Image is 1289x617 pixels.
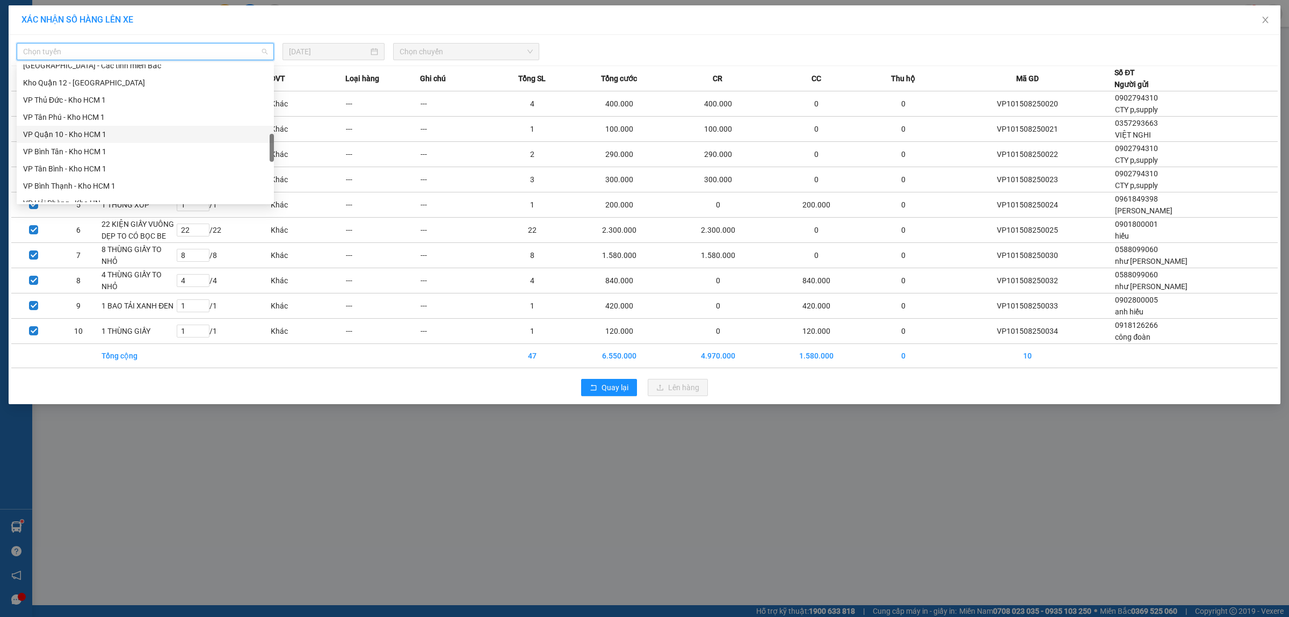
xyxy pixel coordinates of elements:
[866,91,940,117] td: 0
[1115,321,1158,329] span: 0918126266
[669,117,767,142] td: 100.000
[176,268,271,293] td: / 4
[101,344,176,368] td: Tổng cộng
[570,117,669,142] td: 100.000
[891,73,915,84] span: Thu hộ
[570,344,669,368] td: 6.550.000
[713,73,722,84] span: CR
[420,319,495,344] td: ---
[767,167,866,192] td: 0
[495,91,569,117] td: 4
[1115,156,1158,164] span: CTY p,supply
[85,23,214,42] span: CÔNG TY TNHH CHUYỂN PHÁT NHANH BẢO AN
[17,91,274,109] div: VP Thủ Đức - Kho HCM 1
[570,243,669,268] td: 1.580.000
[400,44,533,60] span: Chọn chuyến
[495,268,569,293] td: 4
[101,319,176,344] td: 1 THÙNG GIẤY
[17,109,274,126] div: VP Tân Phú - Kho HCM 1
[495,319,569,344] td: 1
[23,146,267,157] div: VP Bình Tân - Kho HCM 1
[941,117,1114,142] td: VP101508250021
[1115,131,1151,139] span: VIỆT NGHI
[420,243,495,268] td: ---
[270,293,345,319] td: Khác
[767,117,866,142] td: 0
[270,218,345,243] td: Khác
[420,142,495,167] td: ---
[1114,67,1149,90] div: Số ĐT Người gửi
[30,23,57,32] strong: CSKH:
[345,167,420,192] td: ---
[1115,257,1187,266] span: như [PERSON_NAME]
[17,177,274,195] div: VP Bình Thạnh - Kho HCM 1
[669,142,767,167] td: 290.000
[56,243,102,268] td: 7
[23,197,267,209] div: VP Hải Phòng - Kho HN
[17,195,274,212] div: VP Hải Phòng - Kho HN
[270,243,345,268] td: Khác
[1115,270,1158,279] span: 0588099060
[101,192,176,218] td: 1 THÙNG XỐP
[866,167,940,192] td: 0
[767,218,866,243] td: 0
[767,243,866,268] td: 0
[767,344,866,368] td: 1.580.000
[289,46,368,58] input: 15/08/2025
[270,73,285,84] span: ĐVT
[270,268,345,293] td: Khác
[602,382,628,393] span: Quay lại
[4,23,82,42] span: [PHONE_NUMBER]
[345,218,420,243] td: ---
[1250,5,1280,35] button: Close
[1115,296,1158,304] span: 0902800005
[941,218,1114,243] td: VP101508250025
[420,73,446,84] span: Ghi chú
[56,192,102,218] td: 5
[270,192,345,218] td: Khác
[420,192,495,218] td: ---
[345,319,420,344] td: ---
[570,319,669,344] td: 120.000
[420,218,495,243] td: ---
[669,268,767,293] td: 0
[270,167,345,192] td: Khác
[101,268,176,293] td: 4 THÙNG GIẤY TO NHỎ
[4,58,161,72] span: Mã đơn: VP101508250027
[941,91,1114,117] td: VP101508250020
[1115,282,1187,291] span: như [PERSON_NAME]
[767,192,866,218] td: 200.000
[101,218,176,243] td: 22 KIỆN GIẤY VUÔNG DẸP TO CÓ BỌC BE
[495,167,569,192] td: 3
[495,142,569,167] td: 2
[176,243,271,268] td: / 8
[420,268,495,293] td: ---
[866,142,940,167] td: 0
[941,344,1114,368] td: 10
[345,142,420,167] td: ---
[648,379,708,396] button: uploadLên hàng
[767,293,866,319] td: 420.000
[669,218,767,243] td: 2.300.000
[23,60,267,71] div: [GEOGRAPHIC_DATA] - Các tỉnh miền Bắc
[270,319,345,344] td: Khác
[56,268,102,293] td: 8
[1115,181,1158,190] span: CTY p,supply
[495,293,569,319] td: 1
[56,319,102,344] td: 10
[581,379,637,396] button: rollbackQuay lại
[1115,105,1158,114] span: CTY p,supply
[345,268,420,293] td: ---
[767,142,866,167] td: 0
[420,91,495,117] td: ---
[669,192,767,218] td: 0
[23,77,267,89] div: Kho Quận 12 - [GEOGRAPHIC_DATA]
[812,73,821,84] span: CC
[23,94,267,106] div: VP Thủ Đức - Kho HCM 1
[176,218,271,243] td: / 22
[866,192,940,218] td: 0
[669,293,767,319] td: 0
[345,192,420,218] td: ---
[866,319,940,344] td: 0
[570,218,669,243] td: 2.300.000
